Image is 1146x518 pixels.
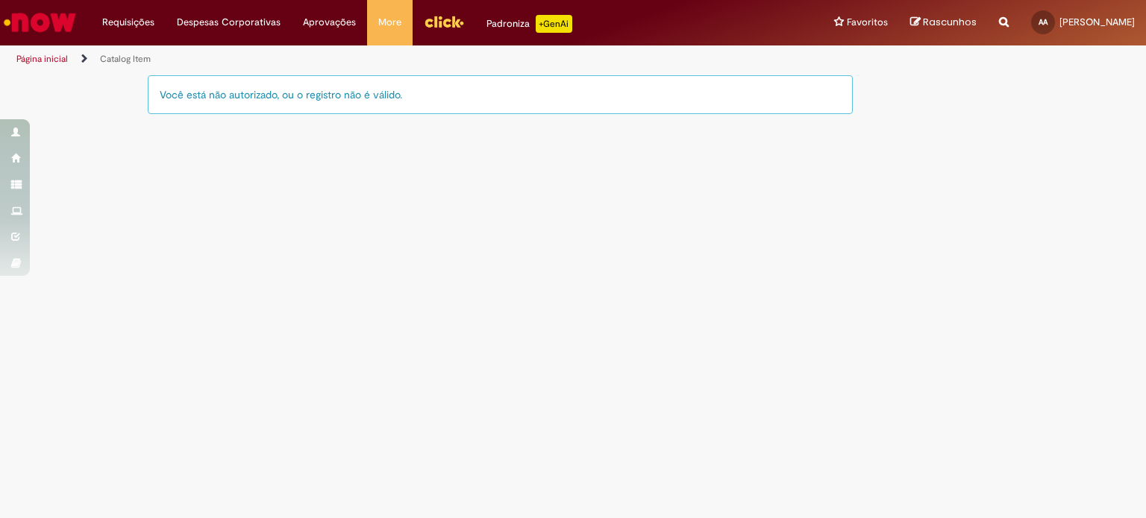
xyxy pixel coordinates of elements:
a: Catalog Item [100,53,151,65]
ul: Trilhas de página [11,45,753,73]
img: click_logo_yellow_360x200.png [424,10,464,33]
span: Despesas Corporativas [177,15,281,30]
div: Você está não autorizado, ou o registro não é válido. [148,75,853,114]
img: ServiceNow [1,7,78,37]
span: Rascunhos [923,15,977,29]
span: AA [1039,17,1048,27]
a: Página inicial [16,53,68,65]
span: Aprovações [303,15,356,30]
span: [PERSON_NAME] [1059,16,1135,28]
span: Favoritos [847,15,888,30]
a: Rascunhos [910,16,977,30]
span: Requisições [102,15,154,30]
p: +GenAi [536,15,572,33]
span: More [378,15,401,30]
div: Padroniza [486,15,572,33]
